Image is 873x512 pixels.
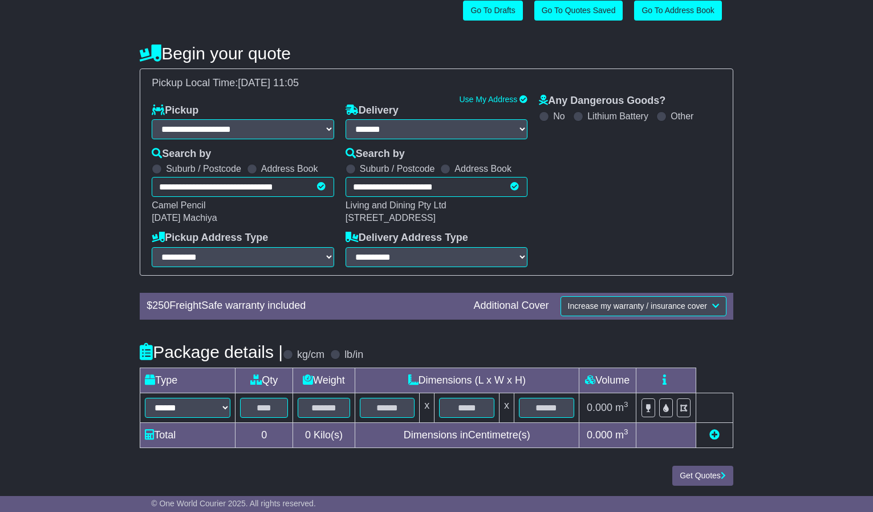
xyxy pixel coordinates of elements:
label: Suburb / Postcode [166,163,241,174]
h4: Begin your quote [140,44,733,63]
a: Go To Quotes Saved [534,1,623,21]
label: Pickup [152,104,198,117]
span: 0 [305,429,311,441]
span: Living and Dining Pty Ltd [346,200,446,210]
div: Pickup Local Time: [146,77,727,90]
td: Dimensions in Centimetre(s) [355,422,579,448]
label: Other [671,111,693,122]
label: Address Book [454,163,511,174]
sup: 3 [624,428,628,436]
label: Pickup Address Type [152,232,268,244]
h4: Package details | [140,342,283,361]
button: Increase my warranty / insurance cover [561,296,726,316]
td: Volume [579,368,636,393]
td: x [500,393,514,422]
div: $ FreightSafe warranty included [141,300,468,312]
span: m [615,429,628,441]
span: 0.000 [587,429,612,441]
td: Type [140,368,235,393]
label: Search by [346,148,405,160]
label: Delivery Address Type [346,232,468,244]
a: Add new item [709,429,720,441]
label: kg/cm [297,349,324,361]
span: 250 [152,300,169,311]
span: [DATE] Machiya [152,213,217,223]
span: 0.000 [587,402,612,413]
label: Suburb / Postcode [360,163,435,174]
label: lb/in [344,349,363,361]
a: Use My Address [459,95,517,104]
span: Increase my warranty / insurance cover [568,301,707,311]
label: Search by [152,148,211,160]
label: Any Dangerous Goods? [539,95,665,107]
label: Delivery [346,104,399,117]
button: Get Quotes [672,466,733,486]
label: Lithium Battery [587,111,648,122]
td: Dimensions (L x W x H) [355,368,579,393]
td: Total [140,422,235,448]
a: Go To Drafts [463,1,522,21]
div: Additional Cover [468,300,555,312]
span: [DATE] 11:05 [238,77,299,88]
td: x [420,393,435,422]
td: Qty [235,368,293,393]
a: Go To Address Book [634,1,721,21]
td: Kilo(s) [293,422,355,448]
span: m [615,402,628,413]
label: No [553,111,565,122]
td: Weight [293,368,355,393]
sup: 3 [624,400,628,409]
span: Camel Pencil [152,200,205,210]
span: © One World Courier 2025. All rights reserved. [151,499,316,508]
td: 0 [235,422,293,448]
label: Address Book [261,163,318,174]
span: [STREET_ADDRESS] [346,213,436,223]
